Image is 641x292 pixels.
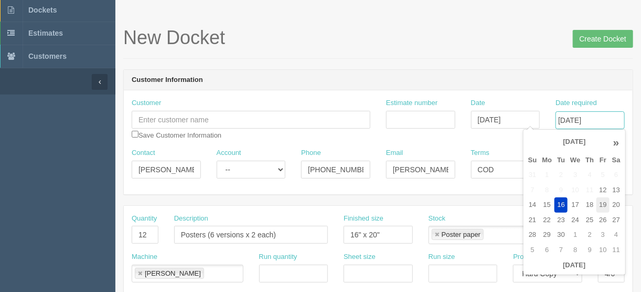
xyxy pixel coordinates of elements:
td: 1 [540,168,555,183]
label: Sheet size [344,252,376,262]
td: 27 [610,213,623,228]
label: Run size [429,252,455,262]
td: 9 [554,183,568,198]
td: 16 [554,197,568,213]
td: 23 [554,213,568,228]
td: 8 [540,183,555,198]
label: Contact [132,148,155,158]
td: 13 [610,183,623,198]
td: 1 [568,227,583,243]
label: Date [471,98,485,108]
td: 17 [568,197,583,213]
label: Terms [471,148,489,158]
label: Phone [301,148,321,158]
td: 14 [526,197,540,213]
label: Stock [429,214,446,224]
label: Date required [555,98,597,108]
td: 3 [568,168,583,183]
td: 24 [568,213,583,228]
td: 30 [554,227,568,243]
td: 19 [596,197,609,213]
td: 18 [583,197,596,213]
label: Proof [513,252,529,262]
td: 20 [610,197,623,213]
input: Create Docket [573,30,633,48]
h1: New Docket [123,27,633,48]
input: Enter customer name [132,111,370,129]
label: Email [386,148,403,158]
label: Customer [132,98,161,108]
td: 7 [526,183,540,198]
td: 11 [583,183,596,198]
td: 28 [526,227,540,243]
td: 3 [596,227,609,243]
td: 4 [610,227,623,243]
td: 25 [583,213,596,228]
th: Tu [554,153,568,168]
span: Estimates [28,29,63,37]
th: » [610,132,623,153]
label: Estimate number [386,98,437,108]
td: 15 [540,197,555,213]
td: 2 [583,227,596,243]
th: Su [526,153,540,168]
div: Poster paper [442,231,480,238]
td: 2 [554,168,568,183]
td: 12 [596,183,609,198]
td: 10 [568,183,583,198]
td: 8 [568,243,583,258]
td: 22 [540,213,555,228]
td: 7 [554,243,568,258]
td: 11 [610,243,623,258]
th: Fr [596,153,609,168]
td: 10 [596,243,609,258]
span: Dockets [28,6,57,14]
td: 31 [526,168,540,183]
header: Customer Information [124,70,633,91]
label: Run quantity [259,252,297,262]
label: Account [217,148,241,158]
td: 29 [540,227,555,243]
td: 6 [610,168,623,183]
label: Machine [132,252,157,262]
th: Th [583,153,596,168]
td: 5 [526,243,540,258]
div: Save Customer Information [132,98,370,140]
td: 26 [596,213,609,228]
div: [PERSON_NAME] [145,270,201,277]
th: Mo [540,153,555,168]
label: Description [174,214,208,224]
label: Finished size [344,214,383,224]
th: [DATE] [540,132,610,153]
span: Customers [28,52,67,60]
th: Sa [610,153,623,168]
td: 6 [540,243,555,258]
td: 9 [583,243,596,258]
th: We [568,153,583,168]
td: 21 [526,213,540,228]
label: Quantity [132,214,157,224]
td: 5 [596,168,609,183]
td: 4 [583,168,596,183]
th: [DATE] [526,258,623,273]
